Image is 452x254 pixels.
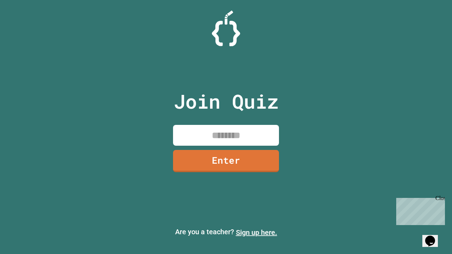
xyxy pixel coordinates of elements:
div: Chat with us now!Close [3,3,49,45]
iframe: chat widget [393,195,445,225]
p: Are you a teacher? [6,226,446,238]
a: Sign up here. [236,228,277,237]
a: Enter [173,150,279,172]
p: Join Quiz [174,87,279,116]
iframe: chat widget [422,226,445,247]
img: Logo.svg [212,11,240,46]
